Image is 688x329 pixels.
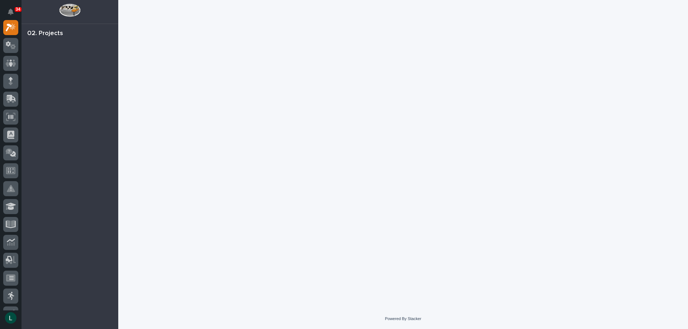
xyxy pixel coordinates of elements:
[3,310,18,325] button: users-avatar
[385,316,421,321] a: Powered By Stacker
[9,9,18,20] div: Notifications34
[27,30,63,38] div: 02. Projects
[16,7,20,12] p: 34
[59,4,80,17] img: Workspace Logo
[3,4,18,19] button: Notifications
